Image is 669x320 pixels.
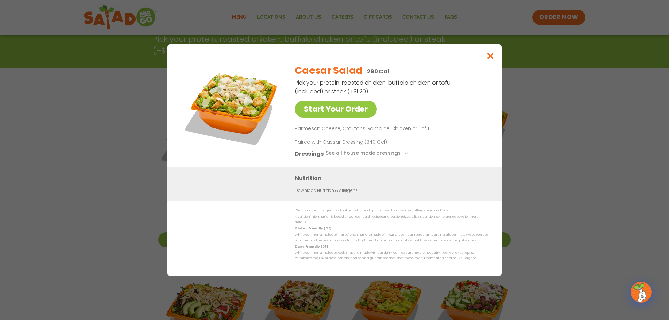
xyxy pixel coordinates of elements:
strong: Dairy Friendly (DF) [295,244,328,248]
p: 290 Cal [367,67,389,76]
button: See all house made dressings [326,149,410,158]
button: Close modal [479,44,502,68]
p: Nutrition information is based on our standard recipes and portion sizes. Click Nutrition & Aller... [295,214,488,225]
a: Start Your Order [295,101,377,118]
a: Download Nutrition & Allergens [295,187,357,194]
img: Featured product photo for Caesar Salad [183,58,280,156]
h2: Caesar Salad [295,63,363,78]
img: wpChatIcon [631,282,651,302]
p: While our menu includes foods that are made without dairy, our restaurants are not dairy free. We... [295,250,488,261]
p: Pick your protein: roasted chicken, buffalo chicken or tofu (included) or steak (+$1.20) [295,78,452,96]
h3: Dressings [295,149,324,158]
p: Parmesan Cheese, Croutons, Romaine, Chicken or Tofu [295,125,485,133]
p: We are not an allergen free facility and cannot guarantee the absence of allergens in our foods. [295,208,488,213]
p: Paired with Caesar Dressing (340 Cal) [295,138,424,146]
h3: Nutrition [295,173,491,182]
p: While our menu includes ingredients that are made without gluten, our restaurants are not gluten ... [295,232,488,243]
strong: Gluten Friendly (GF) [295,226,331,231]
